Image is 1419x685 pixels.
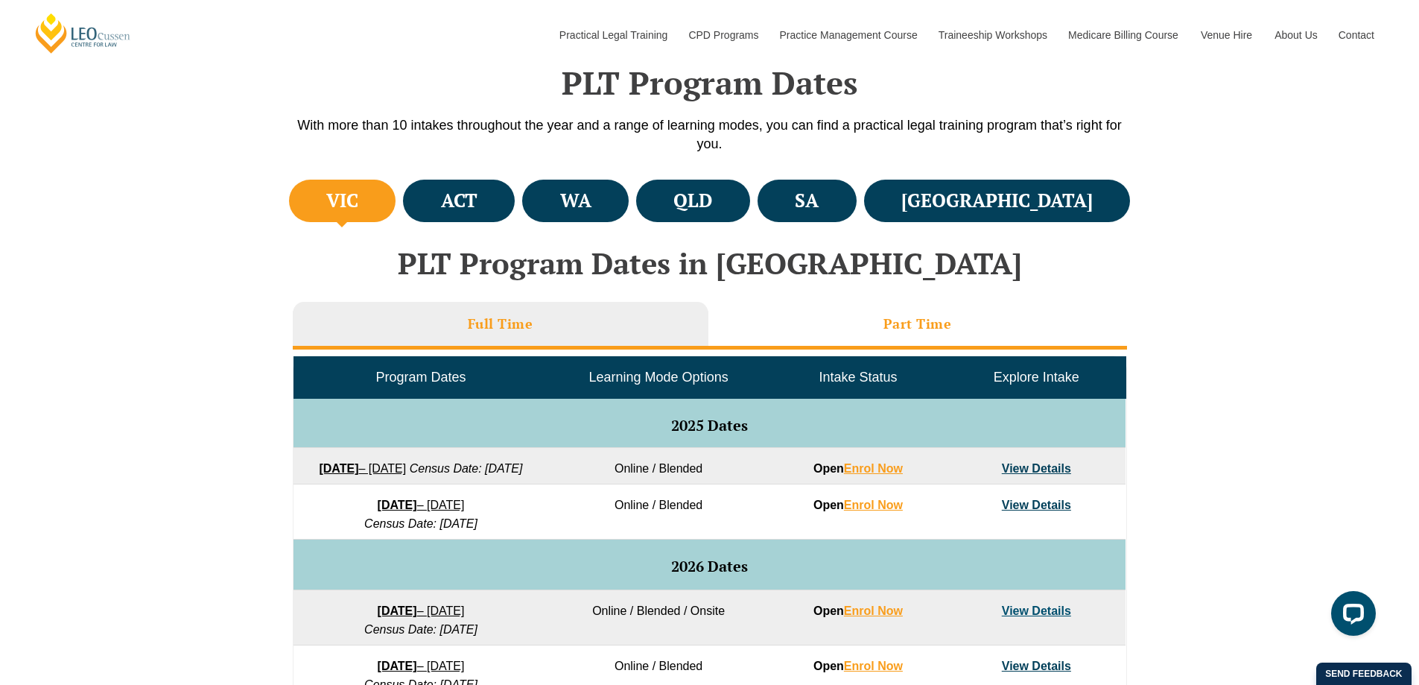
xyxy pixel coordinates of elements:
[671,415,748,435] span: 2025 Dates
[378,604,417,617] strong: [DATE]
[813,462,903,475] strong: Open
[1002,462,1071,475] a: View Details
[795,189,819,213] h4: SA
[1057,3,1190,67] a: Medicare Billing Course
[1319,585,1382,648] iframe: LiveChat chat widget
[673,189,712,213] h4: QLD
[378,660,465,672] a: [DATE]– [DATE]
[319,462,406,475] a: [DATE]– [DATE]
[34,12,133,54] a: [PERSON_NAME] Centre for Law
[410,462,523,475] em: Census Date: [DATE]
[378,499,465,511] a: [DATE]– [DATE]
[378,499,417,511] strong: [DATE]
[927,3,1057,67] a: Traineeship Workshops
[378,660,417,672] strong: [DATE]
[1263,3,1327,67] a: About Us
[468,315,533,332] h3: Full Time
[901,189,1093,213] h4: [GEOGRAPHIC_DATA]
[883,315,952,332] h3: Part Time
[1002,499,1071,511] a: View Details
[548,448,769,484] td: Online / Blended
[548,3,678,67] a: Practical Legal Training
[844,499,903,511] a: Enrol Now
[1327,3,1385,67] a: Contact
[1002,604,1071,617] a: View Details
[769,3,927,67] a: Practice Management Course
[844,462,903,475] a: Enrol Now
[1190,3,1263,67] a: Venue Hire
[441,189,477,213] h4: ACT
[375,370,466,385] span: Program Dates
[319,462,358,475] strong: [DATE]
[813,499,903,511] strong: Open
[671,556,748,576] span: 2026 Dates
[1002,660,1071,672] a: View Details
[677,3,768,67] a: CPD Programs
[560,189,591,213] h4: WA
[285,64,1134,101] h2: PLT Program Dates
[364,517,477,530] em: Census Date: [DATE]
[285,247,1134,280] h2: PLT Program Dates in [GEOGRAPHIC_DATA]
[285,116,1134,154] p: With more than 10 intakes throughout the year and a range of learning modes, you can find a pract...
[844,604,903,617] a: Enrol Now
[589,370,728,385] span: Learning Mode Options
[819,370,897,385] span: Intake Status
[548,590,769,645] td: Online / Blended / Onsite
[378,604,465,617] a: [DATE]– [DATE]
[813,604,903,617] strong: Open
[994,370,1079,385] span: Explore Intake
[548,484,769,540] td: Online / Blended
[813,660,903,672] strong: Open
[844,660,903,672] a: Enrol Now
[364,623,477,636] em: Census Date: [DATE]
[326,189,358,213] h4: VIC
